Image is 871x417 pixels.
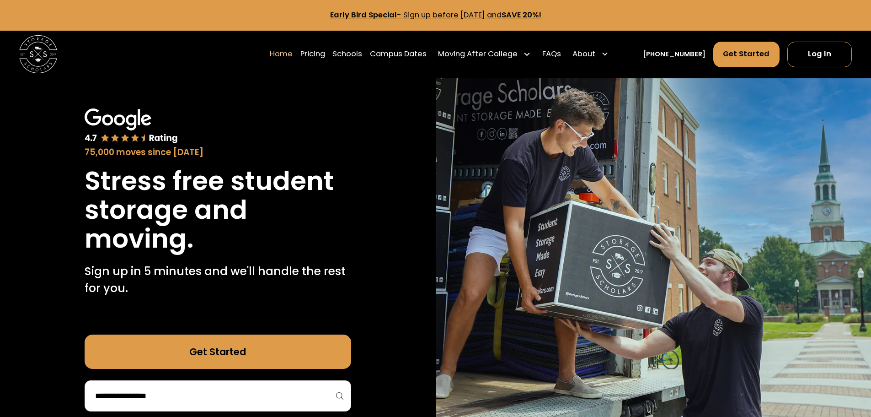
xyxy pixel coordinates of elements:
[370,41,427,67] a: Campus Dates
[643,49,705,60] a: [PHONE_NUMBER]
[85,146,351,159] div: 75,000 moves since [DATE]
[85,335,351,369] a: Get Started
[542,41,561,67] a: FAQs
[569,41,613,67] div: About
[85,167,351,253] h1: Stress free student storage and moving.
[713,42,780,67] a: Get Started
[19,35,57,73] img: Storage Scholars main logo
[85,263,351,297] p: Sign up in 5 minutes and we'll handle the rest for you.
[19,35,57,73] a: home
[330,10,397,20] strong: Early Bird Special
[787,42,852,67] a: Log In
[330,10,541,20] a: Early Bird Special- Sign up before [DATE] andSAVE 20%!
[434,41,535,67] div: Moving After College
[438,49,518,60] div: Moving After College
[300,41,325,67] a: Pricing
[332,41,362,67] a: Schools
[572,49,595,60] div: About
[85,108,178,144] img: Google 4.7 star rating
[270,41,293,67] a: Home
[502,10,541,20] strong: SAVE 20%!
